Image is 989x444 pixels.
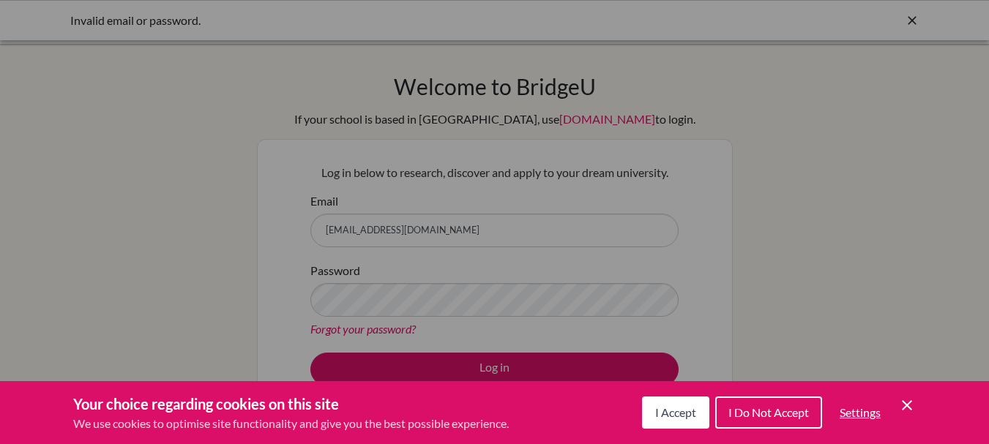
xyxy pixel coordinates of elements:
[715,396,822,429] button: I Do Not Accept
[828,398,892,427] button: Settings
[73,393,509,415] h3: Your choice regarding cookies on this site
[840,405,881,419] span: Settings
[73,415,509,432] p: We use cookies to optimise site functionality and give you the best possible experience.
[655,405,696,419] span: I Accept
[642,396,709,429] button: I Accept
[898,396,916,414] button: Save and close
[728,405,809,419] span: I Do Not Accept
